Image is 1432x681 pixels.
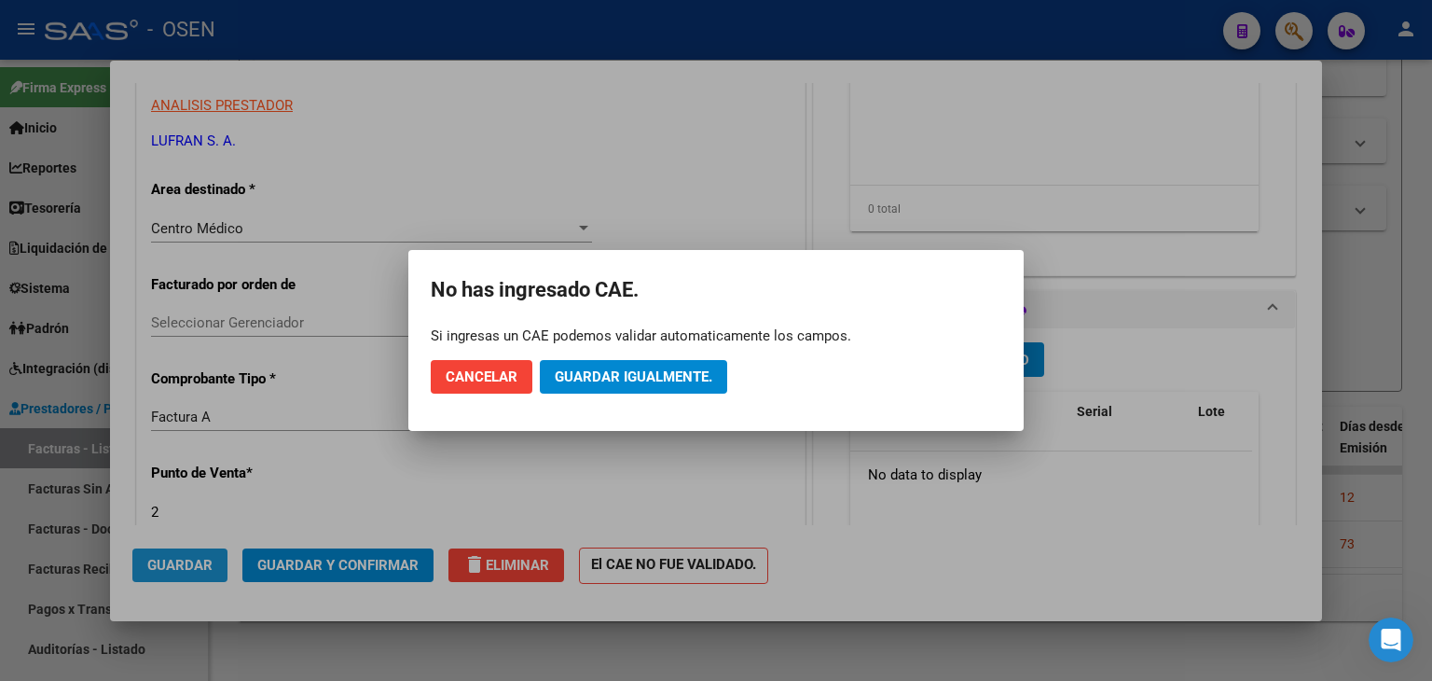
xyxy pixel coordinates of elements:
div: Si ingresas un CAE podemos validar automaticamente los campos. [431,327,1001,345]
button: Cancelar [431,360,532,394]
span: Cancelar [446,368,517,385]
span: Guardar igualmente. [555,368,712,385]
button: Guardar igualmente. [540,360,727,394]
h2: No has ingresado CAE. [431,272,1001,308]
iframe: Intercom live chat [1369,618,1413,662]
